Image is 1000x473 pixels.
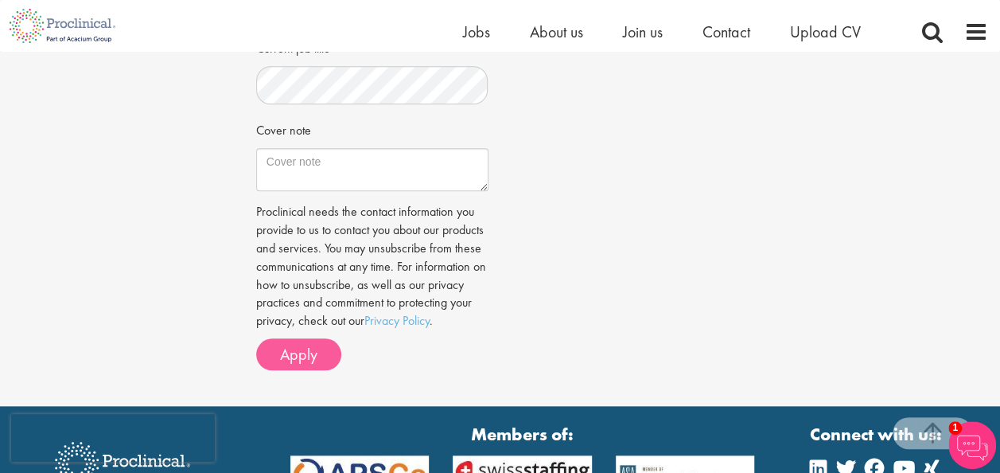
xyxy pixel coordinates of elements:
[290,422,755,447] strong: Members of:
[530,21,583,42] a: About us
[256,203,488,330] p: Proclinical needs the contact information you provide to us to contact you about our products and...
[463,21,490,42] a: Jobs
[11,414,215,462] iframe: reCAPTCHA
[256,338,341,370] button: Apply
[623,21,663,42] a: Join us
[810,422,945,447] strong: Connect with us:
[790,21,861,42] a: Upload CV
[256,116,311,140] label: Cover note
[280,344,317,365] span: Apply
[948,421,996,469] img: Chatbot
[364,312,430,329] a: Privacy Policy
[948,421,962,435] span: 1
[702,21,750,42] a: Contact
